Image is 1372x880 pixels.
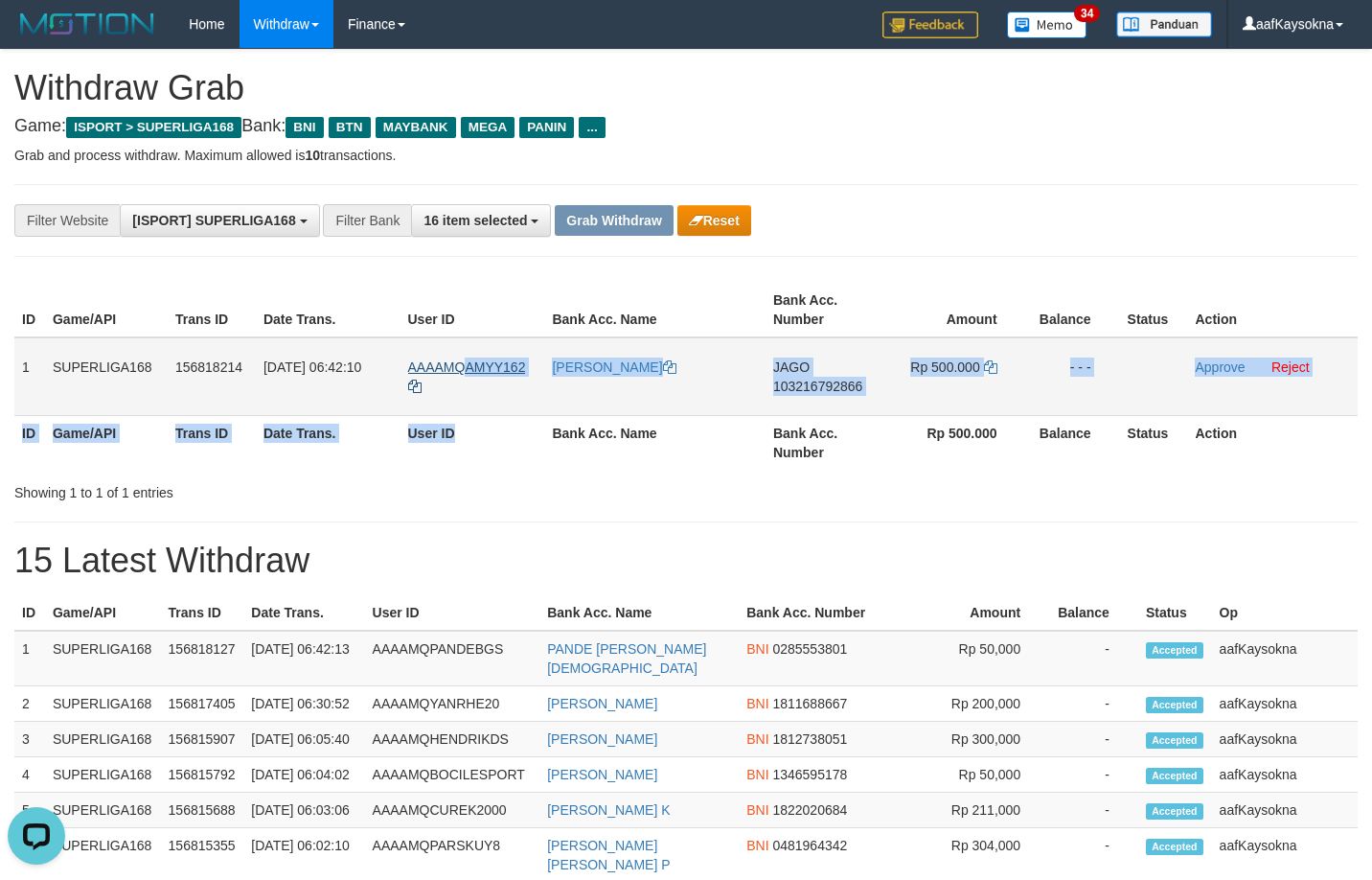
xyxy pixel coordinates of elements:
[1195,359,1245,375] a: Approve
[910,359,979,375] span: Rp 500.000
[411,204,551,237] button: 16 item selected
[772,802,847,818] span: Copy 1822020684 to clipboard
[766,283,884,337] th: Bank Acc. Number
[1187,415,1358,470] th: Action
[14,686,45,722] td: 2
[746,767,768,782] span: BNI
[1049,631,1138,686] td: -
[1116,12,1212,37] img: panduan.png
[923,631,1049,686] td: Rp 50,000
[1212,722,1358,757] td: aafKaysokna
[132,213,295,228] span: [ISPORT] SUPERLIGA168
[161,722,244,757] td: 156815907
[243,757,364,793] td: [DATE] 06:04:02
[243,686,364,722] td: [DATE] 06:30:52
[677,205,751,236] button: Reset
[161,686,244,722] td: 156817405
[547,696,657,711] a: [PERSON_NAME]
[45,686,161,722] td: SUPERLIGA168
[772,641,847,657] span: Copy 0285553801 to clipboard
[365,722,540,757] td: AAAAMQHENDRIKDS
[365,757,540,793] td: AAAAMQBOCILESPORT
[1187,283,1358,337] th: Action
[1146,839,1203,855] span: Accepted
[923,686,1049,722] td: Rp 200,000
[14,117,1358,136] h4: Game: Bank:
[1212,757,1358,793] td: aafKaysokna
[365,631,540,686] td: AAAAMQPANDEBGS
[408,359,526,375] span: AAAAMQAMYY162
[14,283,45,337] th: ID
[1120,283,1188,337] th: Status
[14,793,45,828] td: 5
[884,415,1026,470] th: Rp 500.000
[984,359,997,375] a: Copy 500000 to clipboard
[773,379,862,394] span: Copy 103216792866 to clipboard
[547,767,657,782] a: [PERSON_NAME]
[400,283,545,337] th: User ID
[539,595,739,631] th: Bank Acc. Name
[263,359,361,375] span: [DATE] 06:42:10
[461,117,515,138] span: MEGA
[243,722,364,757] td: [DATE] 06:05:40
[14,475,558,502] div: Showing 1 to 1 of 1 entries
[45,283,168,337] th: Game/API
[746,802,768,818] span: BNI
[1026,337,1120,416] td: - - -
[1146,697,1203,713] span: Accepted
[45,631,161,686] td: SUPERLIGA168
[168,283,256,337] th: Trans ID
[408,359,526,394] a: AAAAMQAMYY162
[45,595,161,631] th: Game/API
[1049,793,1138,828] td: -
[1026,283,1120,337] th: Balance
[45,757,161,793] td: SUPERLIGA168
[400,415,545,470] th: User ID
[256,415,400,470] th: Date Trans.
[552,359,675,375] a: [PERSON_NAME]
[1026,415,1120,470] th: Balance
[746,696,768,711] span: BNI
[1212,595,1358,631] th: Op
[746,641,768,657] span: BNI
[1074,5,1100,22] span: 34
[1146,732,1203,749] span: Accepted
[365,793,540,828] td: AAAAMQCUREK2000
[45,337,168,416] td: SUPERLIGA168
[168,415,256,470] th: Trans ID
[746,838,768,853] span: BNI
[45,793,161,828] td: SUPERLIGA168
[286,117,323,138] span: BNI
[14,631,45,686] td: 1
[1146,768,1203,784] span: Accepted
[161,793,244,828] td: 156815688
[14,415,45,470] th: ID
[923,793,1049,828] td: Rp 211,000
[1049,757,1138,793] td: -
[923,722,1049,757] td: Rp 300,000
[1212,631,1358,686] td: aafKaysokna
[256,283,400,337] th: Date Trans.
[547,802,670,818] a: [PERSON_NAME] K
[772,731,847,747] span: Copy 1812738051 to clipboard
[175,359,242,375] span: 156818214
[243,793,364,828] td: [DATE] 06:03:06
[243,631,364,686] td: [DATE] 06:42:13
[120,204,319,237] button: [ISPORT] SUPERLIGA168
[14,722,45,757] td: 3
[579,117,605,138] span: ...
[423,213,527,228] span: 16 item selected
[161,631,244,686] td: 156818127
[547,838,670,872] a: [PERSON_NAME] [PERSON_NAME] P
[365,595,540,631] th: User ID
[365,686,540,722] td: AAAAMQYANRHE20
[161,757,244,793] td: 156815792
[923,757,1049,793] td: Rp 50,000
[739,595,923,631] th: Bank Acc. Number
[45,722,161,757] td: SUPERLIGA168
[14,10,160,38] img: MOTION_logo.png
[1049,595,1138,631] th: Balance
[544,283,766,337] th: Bank Acc. Name
[1212,793,1358,828] td: aafKaysokna
[555,205,673,236] button: Grab Withdraw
